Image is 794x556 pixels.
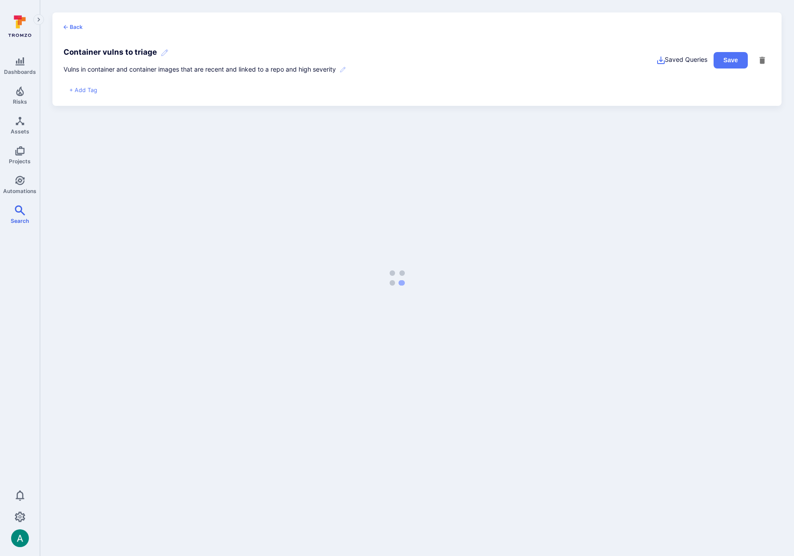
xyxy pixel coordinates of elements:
div: Arjan Dehar [11,529,29,547]
span: Projects [9,158,31,165]
button: Save [714,52,748,68]
span: Automations [3,188,36,194]
span: Risks [13,98,27,105]
h3: Container vulns to triage [64,47,347,58]
img: ACg8ocLSa5mPYBaXNx3eFu_EmspyJX0laNWN7cXOFirfQ7srZveEpg=s96-c [11,529,29,547]
i: Expand navigation menu [36,16,42,24]
button: Expand navigation menu [33,14,44,25]
span: Assets [11,128,29,135]
a: Saved Queries [657,56,707,63]
p: Vulns in container and container images that are recent and linked to a repo and high severity [64,64,347,74]
span: Search [11,218,29,224]
span: Dashboards [4,68,36,75]
button: + Add Tag [69,86,97,95]
button: Back [64,24,83,31]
